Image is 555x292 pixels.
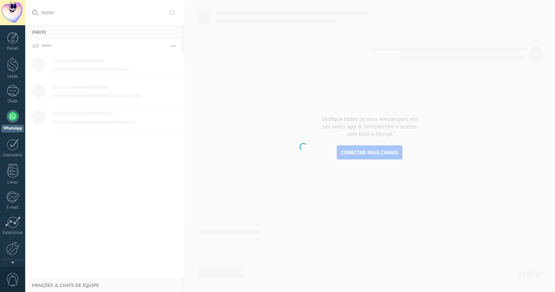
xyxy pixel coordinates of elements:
div: Chats [2,99,24,104]
div: Listas [2,180,24,185]
div: Painel [2,46,24,51]
div: Estatísticas [2,230,24,235]
div: Leads [2,74,24,79]
div: E-mail [2,205,24,210]
div: WhatsApp [2,125,24,132]
div: Calendário [2,153,24,158]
